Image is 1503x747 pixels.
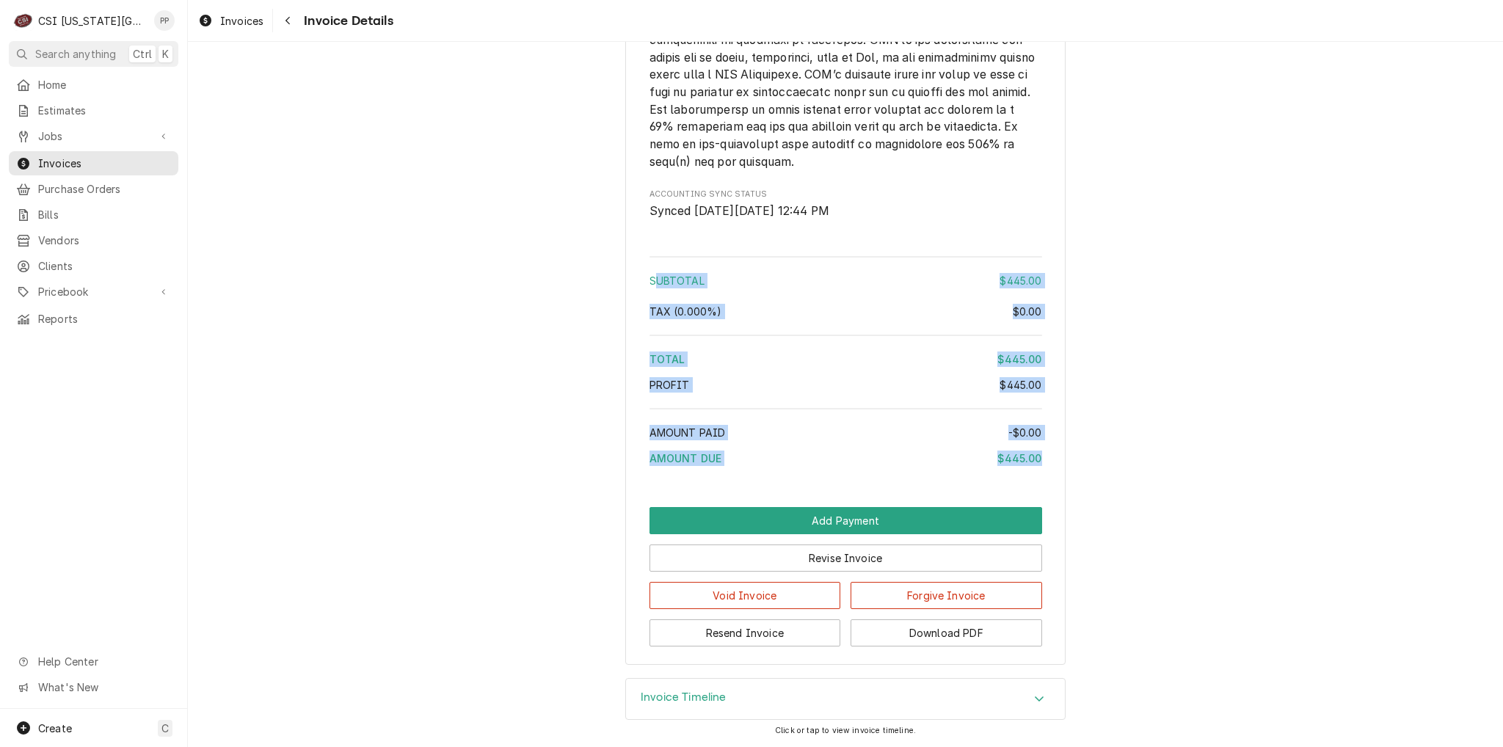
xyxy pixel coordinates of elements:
[649,544,1042,572] button: Revise Invoice
[649,305,722,318] span: Tax ( 0.000% )
[649,353,685,365] span: Total
[9,151,178,175] a: Invoices
[649,189,1042,200] span: Accounting Sync Status
[775,726,916,735] span: Click or tap to view invoice timeline.
[649,507,1042,534] button: Add Payment
[649,425,1042,440] div: Amount Paid
[649,507,1042,534] div: Button Group Row
[851,582,1042,609] button: Forgive Invoice
[38,207,171,222] span: Bills
[38,233,171,248] span: Vendors
[626,679,1065,720] div: Accordion Header
[626,679,1065,720] button: Accordion Details Expand Trigger
[9,73,178,97] a: Home
[1000,377,1041,393] div: $445.00
[38,311,171,327] span: Reports
[9,228,178,252] a: Vendors
[625,678,1066,721] div: Invoice Timeline
[35,46,116,62] span: Search anything
[38,13,146,29] div: CSI [US_STATE][GEOGRAPHIC_DATA]
[9,307,178,331] a: Reports
[154,10,175,31] div: Philip Potter's Avatar
[9,98,178,123] a: Estimates
[161,721,169,736] span: C
[649,507,1042,646] div: Button Group
[649,377,1042,393] div: Profit
[641,690,727,704] h3: Invoice Timeline
[649,451,1042,466] div: Amount Due
[133,46,152,62] span: Ctrl
[649,452,722,464] span: Amount Due
[649,273,1042,288] div: Subtotal
[649,582,841,609] button: Void Invoice
[649,274,705,287] span: Subtotal
[649,351,1042,367] div: Total
[38,258,171,274] span: Clients
[1000,273,1041,288] div: $445.00
[9,280,178,304] a: Go to Pricebook
[38,654,170,669] span: Help Center
[38,679,170,695] span: What's New
[9,649,178,674] a: Go to Help Center
[649,379,690,391] span: Profit
[13,10,34,31] div: CSI Kansas City's Avatar
[9,203,178,227] a: Bills
[9,124,178,148] a: Go to Jobs
[38,284,149,299] span: Pricebook
[649,534,1042,572] div: Button Group Row
[9,41,178,67] button: Search anythingCtrlK
[38,103,171,118] span: Estimates
[997,451,1041,466] div: $445.00
[851,619,1042,646] button: Download PDF
[649,203,1042,220] span: Accounting Sync Status
[38,77,171,92] span: Home
[9,675,178,699] a: Go to What's New
[38,181,171,197] span: Purchase Orders
[192,9,269,33] a: Invoices
[9,177,178,201] a: Purchase Orders
[38,128,149,144] span: Jobs
[649,304,1042,319] div: Tax
[649,251,1042,476] div: Amount Summary
[1013,304,1042,319] div: $0.00
[649,609,1042,646] div: Button Group Row
[38,722,72,735] span: Create
[162,46,169,62] span: K
[299,11,393,31] span: Invoice Details
[1008,425,1042,440] div: -$0.00
[154,10,175,31] div: PP
[997,351,1041,367] div: $445.00
[649,189,1042,220] div: Accounting Sync Status
[9,254,178,278] a: Clients
[649,619,841,646] button: Resend Invoice
[13,10,34,31] div: C
[649,204,829,218] span: Synced [DATE][DATE] 12:44 PM
[649,572,1042,609] div: Button Group Row
[38,156,171,171] span: Invoices
[276,9,299,32] button: Navigate back
[220,13,263,29] span: Invoices
[649,426,726,439] span: Amount Paid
